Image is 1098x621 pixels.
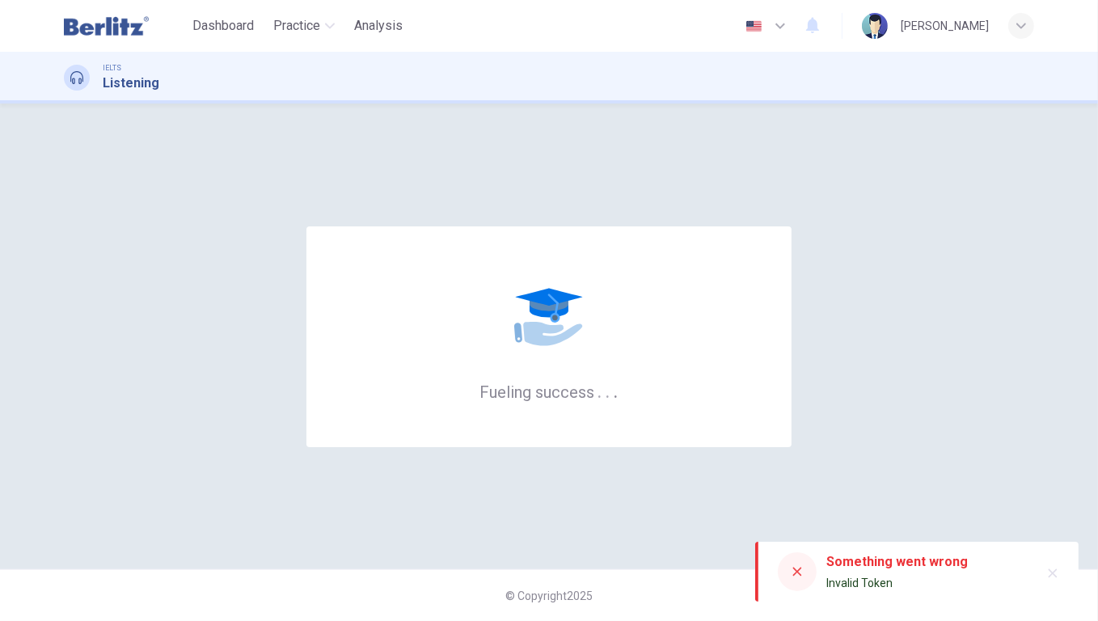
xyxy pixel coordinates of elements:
[826,577,893,589] span: Invalid Token
[273,16,320,36] span: Practice
[597,377,602,403] h6: .
[613,377,619,403] h6: .
[64,10,186,42] a: Berlitz Latam logo
[744,20,764,32] img: en
[64,10,149,42] img: Berlitz Latam logo
[348,11,409,40] button: Analysis
[354,16,403,36] span: Analysis
[192,16,254,36] span: Dashboard
[103,74,159,93] h1: Listening
[103,62,121,74] span: IELTS
[505,589,593,602] span: © Copyright 2025
[826,552,968,572] div: Something went wrong
[186,11,260,40] button: Dashboard
[605,377,610,403] h6: .
[479,381,619,402] h6: Fueling success
[901,16,989,36] div: [PERSON_NAME]
[862,13,888,39] img: Profile picture
[267,11,341,40] button: Practice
